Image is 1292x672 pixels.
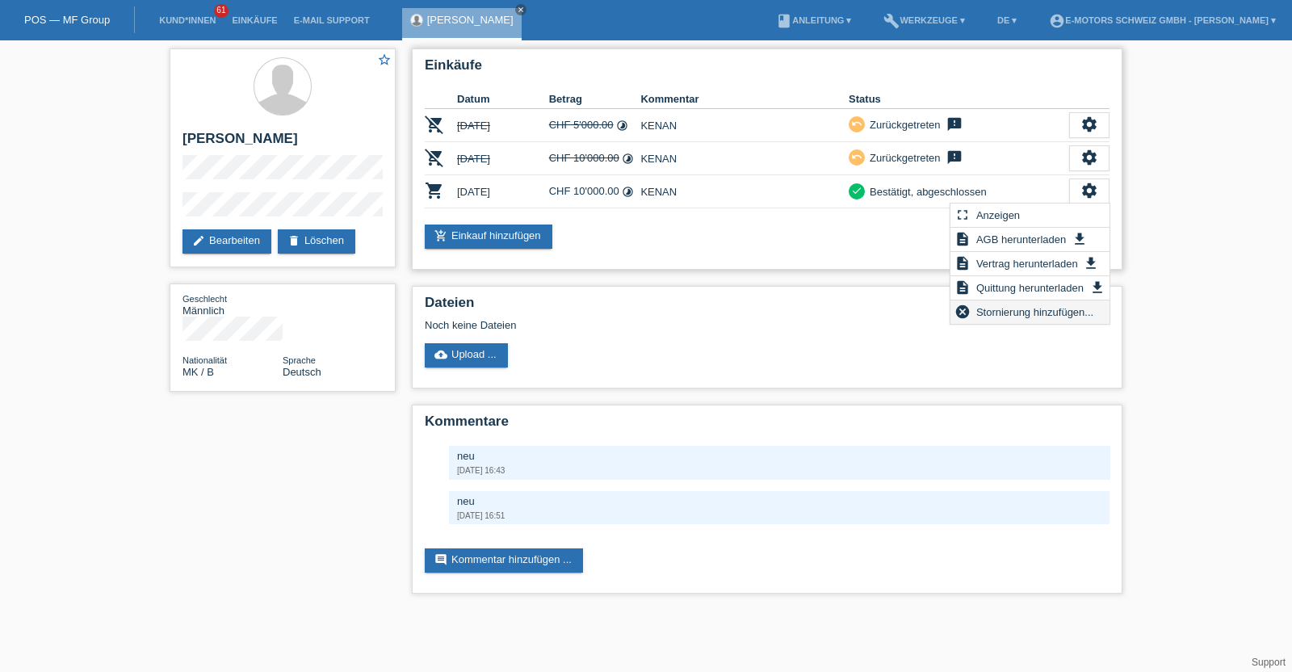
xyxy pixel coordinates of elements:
span: AGB herunterladen [974,229,1068,249]
div: Zurückgetreten [865,149,940,166]
i: edit [192,234,205,247]
a: buildWerkzeuge ▾ [875,15,973,25]
a: star_border [377,52,392,69]
i: POSP00028364 [425,181,444,200]
i: Fixe Raten (24 Raten) [622,153,634,165]
i: feedback [945,116,964,132]
a: Einkäufe [224,15,285,25]
i: get_app [1083,255,1099,271]
i: Fixe Raten (24 Raten) [616,120,628,132]
i: account_circle [1049,13,1065,29]
a: editBearbeiten [182,229,271,254]
td: KENAN [640,175,849,208]
i: undo [851,151,862,162]
div: neu [457,450,1101,462]
i: close [517,6,525,14]
div: [DATE] 16:51 [457,511,1101,520]
h2: Kommentare [425,414,1110,438]
div: Bestätigt, abgeschlossen [865,183,987,200]
a: Support [1252,657,1286,668]
i: POSP00028362 [425,115,444,134]
td: CHF 5'000.00 [549,109,641,142]
th: Kommentar [640,90,849,109]
a: account_circleE-Motors Schweiz GmbH - [PERSON_NAME] ▾ [1041,15,1284,25]
a: Kund*innen [151,15,224,25]
span: 61 [214,4,229,18]
span: Deutsch [283,366,321,378]
td: [DATE] [457,109,549,142]
div: neu [457,495,1101,507]
h2: Einkäufe [425,57,1110,82]
i: delete [287,234,300,247]
i: settings [1080,182,1098,199]
th: Datum [457,90,549,109]
i: feedback [945,149,964,166]
span: Anzeigen [974,205,1022,225]
a: commentKommentar hinzufügen ... [425,548,583,573]
td: KENAN [640,109,849,142]
span: Vertrag herunterladen [974,254,1080,273]
i: Fixe Raten (48 Raten) [622,186,634,198]
i: POSP00028363 [425,148,444,167]
a: deleteLöschen [278,229,355,254]
i: settings [1080,149,1098,166]
i: description [954,255,971,271]
td: [DATE] [457,175,549,208]
div: Zurückgetreten [865,116,940,133]
h2: [PERSON_NAME] [182,131,383,155]
th: Status [849,90,1069,109]
div: Noch keine Dateien [425,319,918,331]
div: [DATE] 16:43 [457,466,1101,475]
span: Nationalität [182,355,227,365]
td: KENAN [640,142,849,175]
div: Männlich [182,292,283,317]
i: cloud_upload [434,348,447,361]
a: add_shopping_cartEinkauf hinzufügen [425,225,552,249]
span: Mazedonien / B / 20.03.1999 [182,366,214,378]
i: star_border [377,52,392,67]
i: settings [1080,115,1098,133]
td: CHF 10'000.00 [549,175,641,208]
span: Geschlecht [182,294,227,304]
i: undo [851,118,862,129]
td: [DATE] [457,142,549,175]
td: CHF 10'000.00 [549,142,641,175]
i: comment [434,553,447,566]
i: book [776,13,792,29]
span: Sprache [283,355,316,365]
a: close [515,4,526,15]
i: add_shopping_cart [434,229,447,242]
i: check [851,185,862,196]
h2: Dateien [425,295,1110,319]
th: Betrag [549,90,641,109]
a: DE ▾ [989,15,1025,25]
a: E-Mail Support [286,15,378,25]
i: get_app [1072,231,1088,247]
i: fullscreen [954,207,971,223]
i: description [954,231,971,247]
a: POS — MF Group [24,14,110,26]
a: cloud_uploadUpload ... [425,343,508,367]
i: build [883,13,900,29]
a: [PERSON_NAME] [427,14,514,26]
a: bookAnleitung ▾ [768,15,859,25]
